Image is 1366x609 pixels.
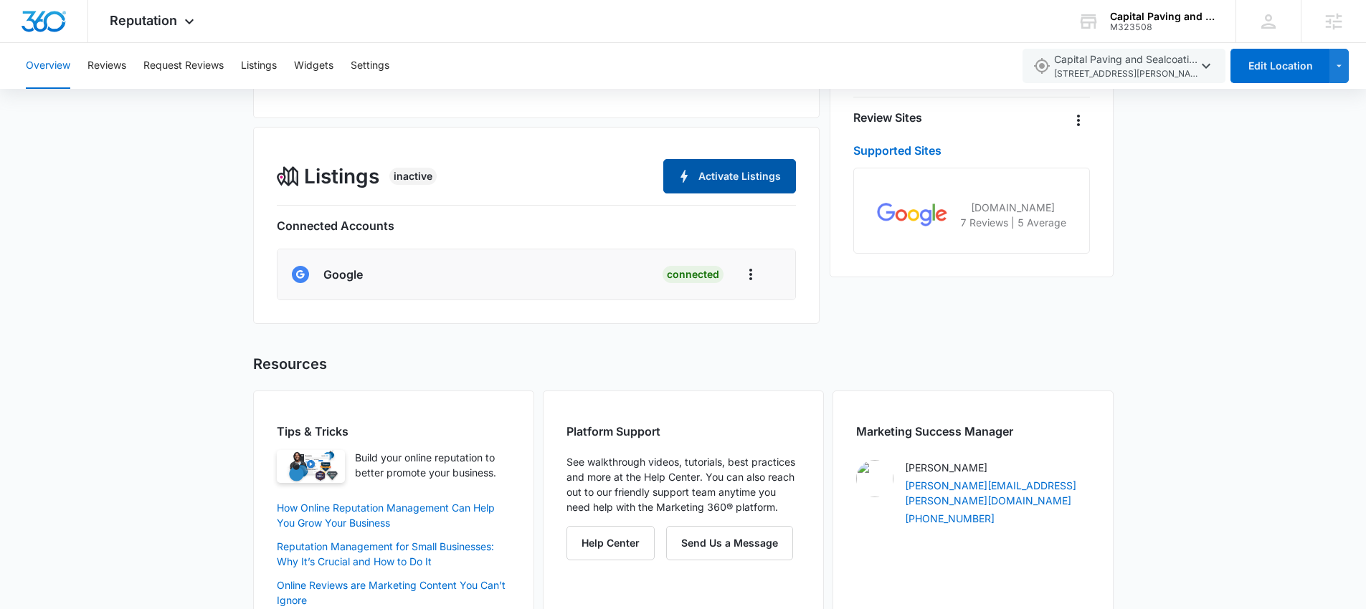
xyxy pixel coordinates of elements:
[143,83,154,95] img: tab_keywords_by_traffic_grey.svg
[37,37,158,49] div: Domain: [DOMAIN_NAME]
[304,161,379,191] span: Listings
[663,159,796,193] button: Activate Listings
[277,579,506,606] a: Online Reviews are Marketing Content You Can’t Ignore
[853,143,942,158] a: Supported Sites
[351,43,389,89] button: Settings
[40,23,70,34] div: v 4.0.25
[110,13,177,28] span: Reputation
[905,479,1076,507] a: [PERSON_NAME][EMAIL_ADDRESS][PERSON_NAME][DOMAIN_NAME]
[663,266,724,283] div: Connected
[1110,22,1215,32] div: account id
[277,502,495,529] a: How Online Reputation Management Can Help You Grow Your Business
[26,43,70,89] button: Overview
[54,85,128,94] div: Domain Overview
[1067,109,1090,132] button: Overflow Menu
[960,200,1066,215] p: [DOMAIN_NAME]
[277,217,797,234] h6: Connected Accounts
[566,454,800,514] p: See walkthrough videos, tutorials, best practices and more at the Help Center. You can also reach...
[666,526,793,560] button: Send Us a Message
[277,423,511,440] p: Tips & Tricks
[666,537,793,549] a: Send Us a Message
[143,43,224,89] button: Request Reviews
[856,423,1090,440] p: Marketing Success Manager
[1054,67,1197,81] span: [STREET_ADDRESS][PERSON_NAME] , Olympia , WA
[39,83,50,95] img: tab_domain_overview_orange.svg
[277,450,345,483] img: Reputation Overview
[277,540,494,567] a: Reputation Management for Small Businesses: Why It’s Crucial and How to Do It
[23,23,34,34] img: logo_orange.svg
[566,423,800,440] p: Platform Support
[87,43,126,89] button: Reviews
[241,43,277,89] button: Listings
[566,526,655,560] button: Help Center
[389,168,437,185] div: Inactive
[355,450,511,483] p: Build your online reputation to better promote your business.
[905,512,995,524] a: [PHONE_NUMBER]
[960,215,1066,230] p: 7 Reviews | 5 Average
[1054,52,1197,81] span: Capital Paving and Sealcoating LLC
[323,266,363,283] h6: Google
[1110,11,1215,22] div: account name
[1230,49,1329,83] button: Edit Location
[294,43,333,89] button: Widgets
[253,355,327,373] h3: Resources
[905,460,1090,475] p: [PERSON_NAME]
[853,109,922,126] h4: Review Sites
[566,537,666,549] a: Help Center
[23,37,34,49] img: website_grey.svg
[1023,49,1225,83] button: Capital Paving and Sealcoating LLC[STREET_ADDRESS][PERSON_NAME],Olympia,WA
[158,85,242,94] div: Keywords by Traffic
[732,261,769,288] button: Actions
